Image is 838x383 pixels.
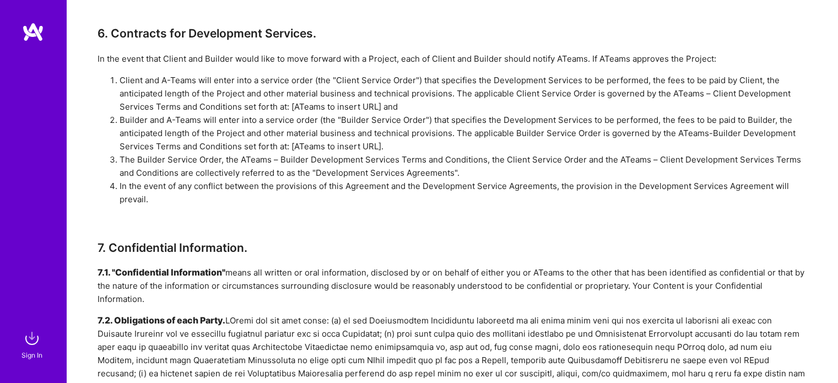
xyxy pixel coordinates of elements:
[98,241,807,255] h3: 7. Confidential Information.
[120,153,807,180] li: The Builder Service Order, the ATeams – Builder Development Services Terms and Conditions, the Cl...
[120,114,807,153] li: Builder and A-Teams will enter into a service order (the "Builder Service Order") that specifies ...
[98,315,225,326] h5: 7.2. Obligations of each Party.
[98,52,807,206] div: In the event that Client and Builder would like to move forward with a Project, each of Client an...
[21,327,43,349] img: sign in
[98,267,225,278] h5: 7.1. "Confidential Information"
[23,327,43,361] a: sign inSign In
[22,22,44,42] img: logo
[21,349,42,361] div: Sign In
[120,74,807,114] li: Client and A-Teams will enter into a service order (the "Client Service Order") that specifies th...
[98,266,807,306] div: means all written or oral information, disclosed by or on behalf of either you or ATeams to the o...
[98,26,807,40] h3: 6. Contracts for Development Services.
[120,180,807,206] li: In the event of any conflict between the provisions of this Agreement and the Development Service...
